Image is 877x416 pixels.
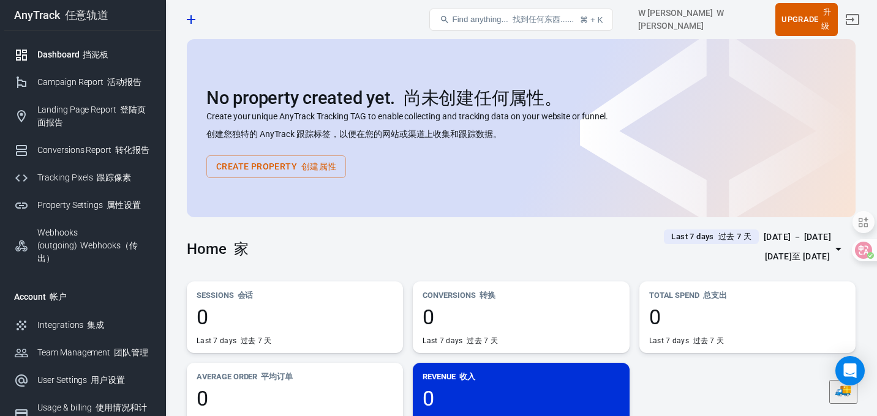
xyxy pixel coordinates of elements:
[666,231,756,243] span: Last 7 days
[429,9,613,31] button: Find anything... 找到任何东西......⌘ + K
[37,103,151,129] div: Landing Page Report
[649,306,846,327] span: 0
[37,319,151,332] div: Integrations
[37,171,151,184] div: Tracking Pixels
[107,77,141,87] font: 活动报告
[37,346,151,359] div: Team Management
[206,88,836,108] h2: No property created yet.
[4,136,161,164] a: Conversions Report 转化报告
[301,162,337,171] font: 创建属性
[703,291,727,300] font: 总支出
[838,5,867,34] a: Sign out
[4,69,161,96] a: Campaign Report 活动报告
[4,339,161,366] a: Team Management 团队管理
[580,15,603,24] div: ⌘ + K
[4,41,161,69] a: Dashboard 挡泥板
[404,87,562,108] font: 尚未创建任何属性。
[187,240,249,258] h3: Home
[4,96,161,136] a: Landing Page Report 登陆页面报告
[115,145,149,155] font: 转化报告
[181,9,201,30] a: Create new property
[638,7,770,32] div: Account id: jQ0ai86R
[37,105,146,127] font: 登陆页面报告
[654,227,856,272] button: Last 7 days 过去 7 天[DATE] － [DATE][DATE]至 [DATE]
[452,14,574,25] span: Find anything...
[97,173,131,182] font: 跟踪像素
[37,226,151,265] div: Webhooks (outgoing)
[821,7,832,31] font: 升级
[206,155,346,178] button: Create Property 创建属性
[480,291,495,300] font: 转换
[423,370,619,383] p: Revenue
[459,372,475,381] font: 收入
[65,9,109,21] font: 任意轨道
[37,199,151,212] div: Property Settings
[423,306,619,327] span: 0
[513,15,574,24] font: 找到任何东西......
[718,232,751,241] font: 过去 7 天
[37,76,151,89] div: Campaign Report
[4,164,161,191] a: Tracking Pixels 跟踪像素
[37,374,151,387] div: User Settings
[37,240,138,263] font: Webhooks（传出）
[37,48,151,61] div: Dashboard
[50,292,67,302] font: 帐户
[238,291,254,300] font: 会话
[765,251,830,261] font: [DATE]至 [DATE]
[107,200,141,210] font: 属性设置
[4,191,161,219] a: Property Settings 属性设置
[423,289,619,302] p: Conversions
[206,110,836,146] p: Create your unique AnyTrack Tracking TAG to enable collecting and tracking data on your website o...
[261,372,293,381] font: 平均订单
[234,240,249,258] font: 家
[206,129,502,139] font: 创建您独特的 AnyTrack 跟踪标签，以便在您的网站或渠道上收集和跟踪数据。
[114,347,148,357] font: 团队管理
[197,306,393,327] span: 0
[87,320,104,330] font: 集成
[91,375,125,385] font: 用户设置
[4,311,161,339] a: Integrations 集成
[83,50,108,59] font: 挡泥板
[197,370,393,383] p: Average Order
[197,289,393,302] p: Sessions
[4,282,161,311] li: Account
[423,388,619,409] span: 0
[4,219,161,272] a: Webhooks (outgoing) Webhooks（传出）
[197,388,393,409] span: 0
[775,3,838,36] button: Upgrade 升级
[4,366,161,394] a: User Settings 用户设置
[649,289,846,302] p: Total Spend
[834,382,853,400] img: icon
[4,10,161,21] div: AnyTrack
[764,229,831,269] div: [DATE] － [DATE]
[835,356,865,385] div: Open Intercom Messenger
[37,144,151,157] div: Conversions Report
